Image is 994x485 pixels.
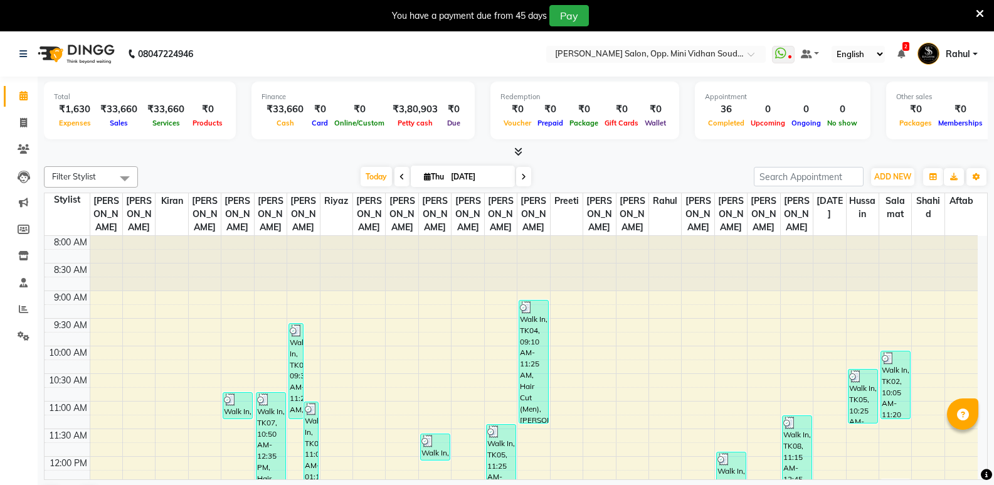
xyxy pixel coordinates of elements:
div: Walk In, TK02, 10:05 AM-11:20 AM, Hair Cut (Men), Global Non-Ammoni (Men) [881,351,910,418]
span: [PERSON_NAME] [682,193,714,235]
span: Ongoing [788,119,824,127]
span: Online/Custom [331,119,388,127]
span: [PERSON_NAME] [255,193,287,235]
div: 0 [788,102,824,117]
div: ₹1,630 [54,102,95,117]
span: Upcoming [748,119,788,127]
span: Hussain [847,193,879,222]
span: [PERSON_NAME] [616,193,648,235]
div: Walk In, TK04, 09:10 AM-11:25 AM, Hair Cut (Men), [PERSON_NAME] Trim (Men), [PERSON_NAME]-Colour ... [519,301,548,423]
span: Package [566,119,601,127]
div: ₹0 [500,102,534,117]
span: Riyaz [320,193,352,209]
span: [PERSON_NAME] [90,193,122,235]
span: No show [824,119,860,127]
div: Walk In, TK06, 11:35 AM-12:05 PM, Hair Cut (Men) [421,434,450,460]
span: [PERSON_NAME] [221,193,253,235]
div: Redemption [500,92,669,102]
div: Walk In, TK05, 10:25 AM-11:25 AM, [PERSON_NAME] Trim (Men), Kids Cut (Below 5 Years) (Men) [849,370,877,423]
span: Voucher [500,119,534,127]
span: [PERSON_NAME] [715,193,747,235]
span: [PERSON_NAME] [452,193,484,235]
div: 9:30 AM [51,319,90,332]
span: Salamat [879,193,911,222]
input: 2025-09-04 [447,168,510,186]
div: 9:00 AM [51,291,90,304]
div: 8:30 AM [51,264,90,277]
div: Appointment [705,92,860,102]
b: 08047224946 [138,36,193,72]
span: Products [189,119,226,127]
span: [DATE] [813,193,845,222]
span: Services [149,119,183,127]
div: ₹0 [896,102,935,117]
span: Sales [107,119,131,127]
div: Walk In, TK01, 10:50 AM-11:20 AM, Hair Cut (Men) [223,393,252,418]
div: ₹3,80,903 [388,102,443,117]
span: Prepaid [534,119,566,127]
span: Today [361,167,392,186]
div: Walk In, TK03, 09:35 AM-11:20 AM, Hair Cut (Men), [PERSON_NAME] Trim (Men), Global Non-Ammoni (Men) [289,324,303,418]
div: ₹0 [566,102,601,117]
button: Pay [549,5,589,26]
button: ADD NEW [871,168,914,186]
span: Preeti [551,193,583,209]
span: [PERSON_NAME] [189,193,221,235]
div: ₹0 [534,102,566,117]
div: ₹33,660 [95,102,142,117]
span: Completed [705,119,748,127]
span: Filter Stylist [52,171,96,181]
div: ₹33,660 [142,102,189,117]
span: Cash [273,119,297,127]
span: Due [444,119,463,127]
span: Card [309,119,331,127]
span: Petty cash [394,119,436,127]
span: [PERSON_NAME] [517,193,549,235]
img: logo [32,36,118,72]
div: 11:00 AM [46,402,90,415]
div: Stylist [45,193,90,206]
div: Finance [262,92,465,102]
span: [PERSON_NAME] [353,193,385,235]
div: ₹0 [601,102,642,117]
span: [PERSON_NAME] [123,193,155,235]
span: Wallet [642,119,669,127]
div: 0 [824,102,860,117]
span: [PERSON_NAME] [583,193,615,235]
img: Rahul [917,43,939,65]
span: ADD NEW [874,172,911,181]
div: ₹0 [935,102,986,117]
input: Search Appointment [754,167,864,186]
span: [PERSON_NAME] [781,193,813,235]
div: 11:30 AM [46,429,90,442]
div: Total [54,92,226,102]
span: [PERSON_NAME] [419,193,451,235]
div: ₹0 [331,102,388,117]
div: 10:00 AM [46,346,90,360]
div: You have a payment due from 45 days [392,9,547,23]
span: [PERSON_NAME] [485,193,517,235]
span: Gift Cards [601,119,642,127]
span: Shahid [912,193,944,222]
span: Expenses [56,119,94,127]
span: Rahul [649,193,681,209]
span: [PERSON_NAME] [287,193,319,235]
span: 2 [902,42,909,51]
div: 12:00 PM [47,457,90,470]
div: ₹0 [443,102,465,117]
div: ₹0 [642,102,669,117]
span: Rahul [946,48,970,61]
span: Kiran [156,193,188,209]
div: 0 [748,102,788,117]
span: Packages [896,119,935,127]
div: ₹33,660 [262,102,309,117]
div: ₹0 [309,102,331,117]
span: Thu [421,172,447,181]
span: Memberships [935,119,986,127]
div: 10:30 AM [46,374,90,387]
div: 8:00 AM [51,236,90,249]
a: 2 [897,48,905,60]
span: [PERSON_NAME] [386,193,418,235]
div: ₹0 [189,102,226,117]
span: Aftab [945,193,978,209]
